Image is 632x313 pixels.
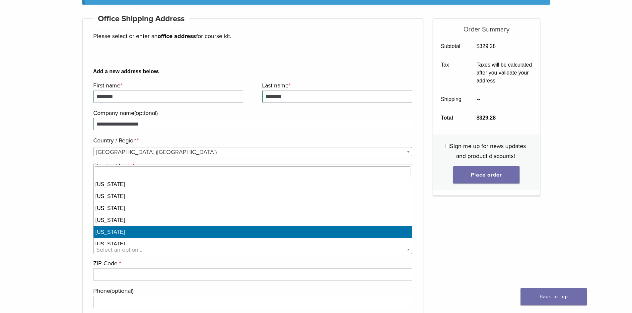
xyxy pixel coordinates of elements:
span: $ [476,115,479,121]
a: Back To Top [521,288,587,305]
span: Select an option… [96,246,142,253]
label: ZIP Code [93,258,411,268]
label: Last name [262,80,410,90]
li: [US_STATE] [94,238,412,250]
h4: Office Shipping Address [93,11,189,27]
span: Sign me up for news updates and product discounts! [450,142,526,160]
label: Company name [93,108,411,118]
label: First name [93,80,242,90]
li: [US_STATE] [94,226,412,238]
th: Subtotal [433,37,469,56]
span: (optional) [110,287,133,294]
label: Country / Region [93,135,411,145]
bdi: 329.28 [476,43,496,49]
button: Place order [453,166,520,183]
span: State [93,245,412,254]
li: [US_STATE] [94,179,412,190]
span: $ [476,43,479,49]
p: Please select or enter an for course kit. [93,31,412,41]
span: Country / Region [93,147,412,156]
li: [US_STATE] [94,214,412,226]
td: Taxes will be calculated after you validate your address [469,56,540,90]
bdi: 329.28 [476,115,496,121]
input: Sign me up for news updates and product discounts! [446,144,450,148]
span: United States (US) [94,147,412,157]
th: Total [433,109,469,127]
strong: office address [158,32,196,40]
li: [US_STATE] [94,190,412,202]
th: Shipping [433,90,469,109]
span: (optional) [134,109,158,117]
h5: Order Summary [433,19,540,33]
label: Street address [93,161,411,171]
b: Add a new address below. [93,68,412,76]
label: Phone [93,286,411,296]
li: [US_STATE] [94,202,412,214]
span: -- [476,96,480,102]
th: Tax [433,56,469,90]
